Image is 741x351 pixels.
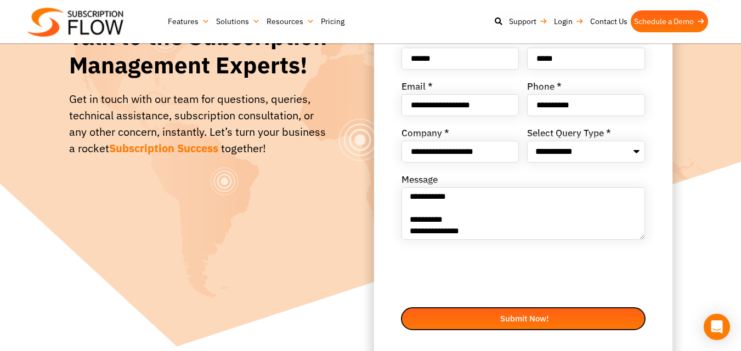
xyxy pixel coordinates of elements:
label: Phone * [527,82,562,94]
div: Open Intercom Messenger [704,314,730,340]
label: Message [401,175,438,187]
span: Subscription Success [109,141,218,156]
button: Submit Now! [401,308,645,330]
a: Support [506,10,551,32]
a: Features [165,10,213,32]
div: Get in touch with our team for questions, queries, technical assistance, subscription consultatio... [69,91,333,157]
h1: Talk to the Subscription Management Experts! [69,22,333,80]
span: Submit Now! [500,314,548,323]
img: Subscriptionflow [27,8,123,37]
a: Pricing [318,10,348,32]
a: Resources [263,10,318,32]
a: Login [551,10,587,32]
a: Schedule a Demo [631,10,708,32]
a: Solutions [213,10,263,32]
label: Email * [401,82,433,94]
iframe: reCAPTCHA [401,252,568,295]
a: Contact Us [587,10,631,32]
label: Select Query Type * [527,129,611,141]
label: Company * [401,129,449,141]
